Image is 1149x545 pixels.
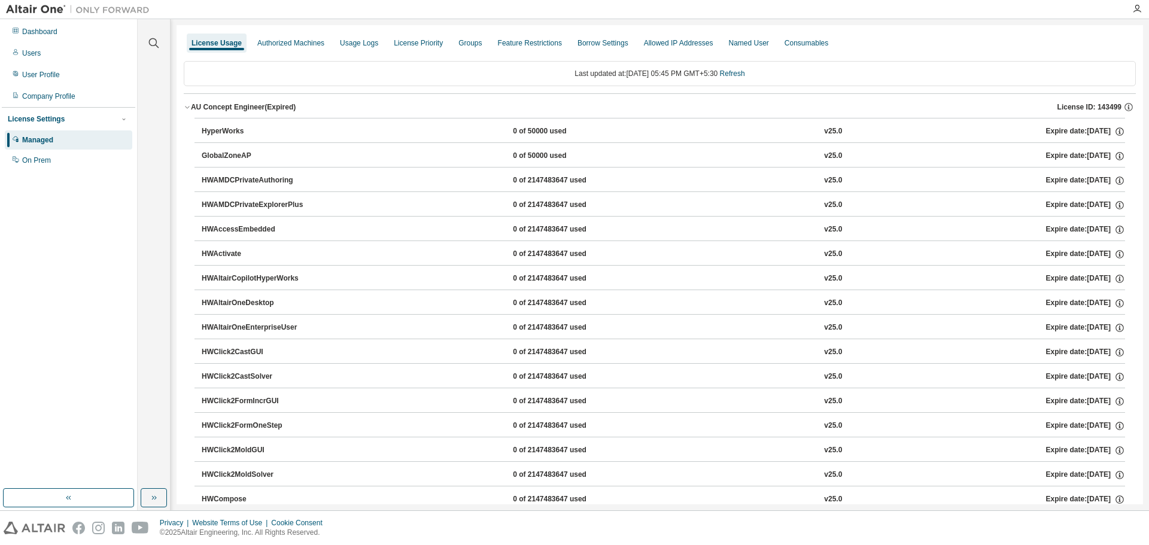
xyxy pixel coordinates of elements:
[644,38,713,48] div: Allowed IP Addresses
[513,396,621,407] div: 0 of 2147483647 used
[202,224,309,235] div: HWAccessEmbedded
[513,470,621,480] div: 0 of 2147483647 used
[202,413,1125,439] button: HWClick2FormOneStep0 of 2147483647 usedv25.0Expire date:[DATE]
[191,38,242,48] div: License Usage
[1046,175,1125,186] div: Expire date: [DATE]
[202,388,1125,415] button: HWClick2FormIncrGUI0 of 2147483647 usedv25.0Expire date:[DATE]
[824,396,842,407] div: v25.0
[202,200,309,211] div: HWAMDCPrivateExplorerPlus
[191,102,296,112] div: AU Concept Engineer (Expired)
[1046,322,1125,333] div: Expire date: [DATE]
[132,522,149,534] img: youtube.svg
[202,396,309,407] div: HWClick2FormIncrGUI
[824,322,842,333] div: v25.0
[202,494,309,505] div: HWCompose
[202,347,309,358] div: HWClick2CastGUI
[720,69,745,78] a: Refresh
[1046,372,1125,382] div: Expire date: [DATE]
[184,61,1136,86] div: Last updated at: [DATE] 05:45 PM GMT+5:30
[202,421,309,431] div: HWClick2FormOneStep
[577,38,628,48] div: Borrow Settings
[824,249,842,260] div: v25.0
[824,126,842,137] div: v25.0
[202,175,309,186] div: HWAMDCPrivateAuthoring
[513,298,621,309] div: 0 of 2147483647 used
[22,156,51,165] div: On Prem
[202,322,309,333] div: HWAltairOneEnterpriseUser
[22,135,53,145] div: Managed
[202,462,1125,488] button: HWClick2MoldSolver0 of 2147483647 usedv25.0Expire date:[DATE]
[1046,151,1125,162] div: Expire date: [DATE]
[22,27,57,36] div: Dashboard
[513,200,621,211] div: 0 of 2147483647 used
[824,273,842,284] div: v25.0
[202,217,1125,243] button: HWAccessEmbedded0 of 2147483647 usedv25.0Expire date:[DATE]
[1046,249,1125,260] div: Expire date: [DATE]
[458,38,482,48] div: Groups
[513,126,621,137] div: 0 of 50000 used
[4,522,65,534] img: altair_logo.svg
[202,445,309,456] div: HWClick2MoldGUI
[202,298,309,309] div: HWAltairOneDesktop
[785,38,828,48] div: Consumables
[824,200,842,211] div: v25.0
[824,347,842,358] div: v25.0
[202,437,1125,464] button: HWClick2MoldGUI0 of 2147483647 usedv25.0Expire date:[DATE]
[22,92,75,101] div: Company Profile
[184,94,1136,120] button: AU Concept Engineer(Expired)License ID: 143499
[1046,126,1125,137] div: Expire date: [DATE]
[1046,396,1125,407] div: Expire date: [DATE]
[202,192,1125,218] button: HWAMDCPrivateExplorerPlus0 of 2147483647 usedv25.0Expire date:[DATE]
[1046,445,1125,456] div: Expire date: [DATE]
[202,143,1125,169] button: GlobalZoneAP0 of 50000 usedv25.0Expire date:[DATE]
[6,4,156,16] img: Altair One
[513,224,621,235] div: 0 of 2147483647 used
[498,38,562,48] div: Feature Restrictions
[1046,347,1125,358] div: Expire date: [DATE]
[513,175,621,186] div: 0 of 2147483647 used
[112,522,124,534] img: linkedin.svg
[513,322,621,333] div: 0 of 2147483647 used
[824,224,842,235] div: v25.0
[202,364,1125,390] button: HWClick2CastSolver0 of 2147483647 usedv25.0Expire date:[DATE]
[202,486,1125,513] button: HWCompose0 of 2147483647 usedv25.0Expire date:[DATE]
[202,315,1125,341] button: HWAltairOneEnterpriseUser0 of 2147483647 usedv25.0Expire date:[DATE]
[202,168,1125,194] button: HWAMDCPrivateAuthoring0 of 2147483647 usedv25.0Expire date:[DATE]
[72,522,85,534] img: facebook.svg
[513,347,621,358] div: 0 of 2147483647 used
[824,421,842,431] div: v25.0
[394,38,443,48] div: License Priority
[824,372,842,382] div: v25.0
[202,118,1125,145] button: HyperWorks0 of 50000 usedv25.0Expire date:[DATE]
[202,126,309,137] div: HyperWorks
[1046,273,1125,284] div: Expire date: [DATE]
[824,175,842,186] div: v25.0
[160,518,192,528] div: Privacy
[202,241,1125,267] button: HWActivate0 of 2147483647 usedv25.0Expire date:[DATE]
[728,38,768,48] div: Named User
[92,522,105,534] img: instagram.svg
[1046,421,1125,431] div: Expire date: [DATE]
[513,249,621,260] div: 0 of 2147483647 used
[513,273,621,284] div: 0 of 2147483647 used
[22,70,60,80] div: User Profile
[513,421,621,431] div: 0 of 2147483647 used
[513,372,621,382] div: 0 of 2147483647 used
[824,445,842,456] div: v25.0
[202,470,309,480] div: HWClick2MoldSolver
[513,494,621,505] div: 0 of 2147483647 used
[824,298,842,309] div: v25.0
[8,114,65,124] div: License Settings
[202,290,1125,316] button: HWAltairOneDesktop0 of 2147483647 usedv25.0Expire date:[DATE]
[202,266,1125,292] button: HWAltairCopilotHyperWorks0 of 2147483647 usedv25.0Expire date:[DATE]
[824,151,842,162] div: v25.0
[271,518,329,528] div: Cookie Consent
[513,151,621,162] div: 0 of 50000 used
[202,151,309,162] div: GlobalZoneAP
[513,445,621,456] div: 0 of 2147483647 used
[824,494,842,505] div: v25.0
[160,528,330,538] p: © 2025 Altair Engineering, Inc. All Rights Reserved.
[202,249,309,260] div: HWActivate
[824,470,842,480] div: v25.0
[202,273,309,284] div: HWAltairCopilotHyperWorks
